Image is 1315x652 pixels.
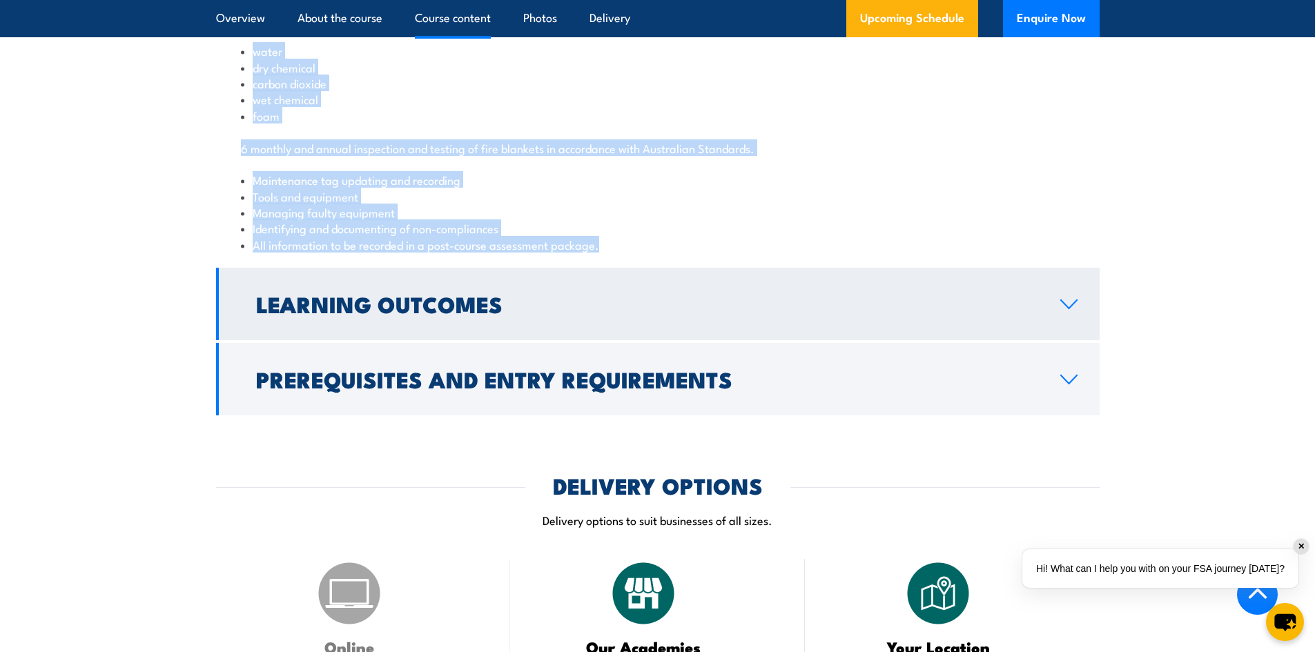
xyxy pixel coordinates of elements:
[241,141,1075,155] p: 6 monthly and annual inspection and testing of fire blankets in accordance with Australian Standa...
[241,43,1075,59] li: water
[241,75,1075,91] li: carbon dioxide
[1294,539,1309,554] div: ✕
[241,59,1075,75] li: dry chemical
[256,294,1038,313] h2: Learning Outcomes
[241,91,1075,107] li: wet chemical
[241,108,1075,124] li: foam
[1022,549,1298,588] div: Hi! What can I help you with on your FSA journey [DATE]?
[216,512,1100,528] p: Delivery options to suit businesses of all sizes.
[216,268,1100,340] a: Learning Outcomes
[241,220,1075,236] li: Identifying and documenting of non-compliances
[241,237,1075,253] li: All information to be recorded in a post-course assessment package.
[241,204,1075,220] li: Managing faulty equipment
[256,369,1038,388] h2: Prerequisites and Entry Requirements
[216,343,1100,415] a: Prerequisites and Entry Requirements
[241,188,1075,204] li: Tools and equipment
[1266,603,1304,641] button: chat-button
[553,475,763,495] h2: DELIVERY OPTIONS
[241,172,1075,188] li: Maintenance tag updating and recording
